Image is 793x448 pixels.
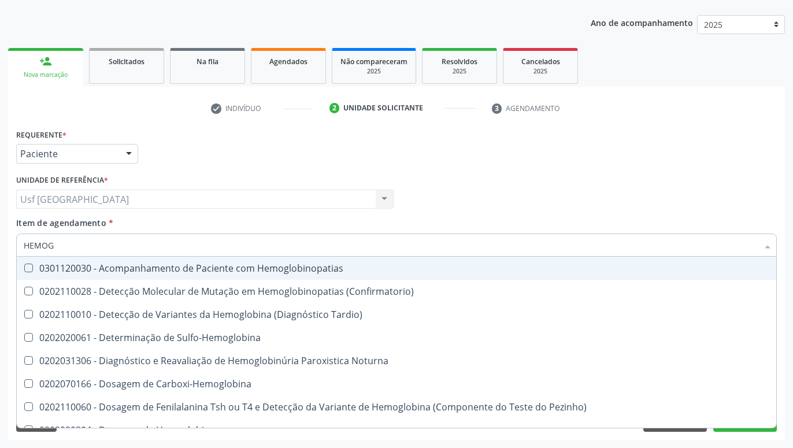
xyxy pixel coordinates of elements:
[24,287,769,296] div: 0202110028 - Detecção Molecular de Mutação em Hemoglobinopatias (Confirmatorio)
[16,71,75,79] div: Nova marcação
[39,55,52,68] div: person_add
[329,103,340,113] div: 2
[24,264,769,273] div: 0301120030 - Acompanhamento de Paciente com Hemoglobinopatias
[521,57,560,66] span: Cancelados
[431,67,488,76] div: 2025
[24,333,769,342] div: 0202020061 - Determinação de Sulfo-Hemoglobina
[24,356,769,365] div: 0202031306 - Diagnóstico e Reavaliação de Hemoglobinúria Paroxistica Noturna
[24,379,769,388] div: 0202070166 - Dosagem de Carboxi-Hemoglobina
[197,57,218,66] span: Na fila
[442,57,477,66] span: Resolvidos
[109,57,144,66] span: Solicitados
[24,310,769,319] div: 0202110010 - Detecção de Variantes da Hemoglobina (Diagnóstico Tardio)
[512,67,569,76] div: 2025
[24,425,769,435] div: 0202020304 - Dosagem de Hemoglobina
[340,67,407,76] div: 2025
[24,234,758,257] input: Buscar por procedimentos
[16,217,106,228] span: Item de agendamento
[16,126,66,144] label: Requerente
[343,103,423,113] div: Unidade solicitante
[591,15,693,29] p: Ano de acompanhamento
[20,148,114,160] span: Paciente
[340,57,407,66] span: Não compareceram
[24,402,769,412] div: 0202110060 - Dosagem de Fenilalanina Tsh ou T4 e Detecção da Variante de Hemoglobina (Componente ...
[16,172,108,190] label: Unidade de referência
[269,57,307,66] span: Agendados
